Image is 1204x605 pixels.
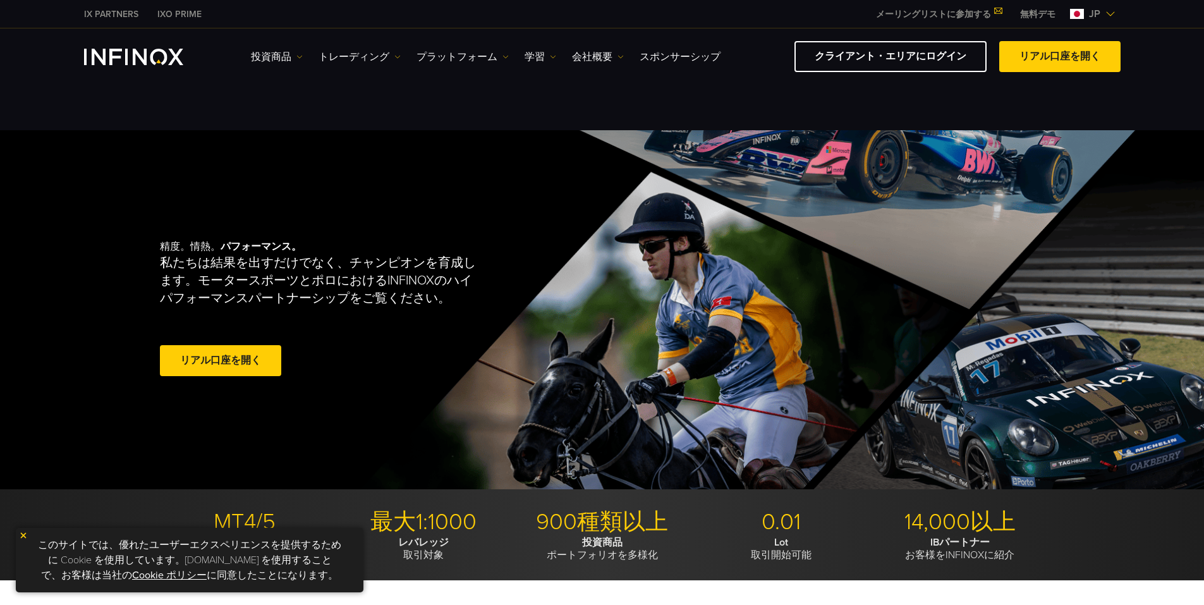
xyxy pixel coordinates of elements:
strong: レバレッジ [398,536,449,549]
p: 最大1:1000 [339,508,508,536]
a: INFINOX [148,8,211,21]
a: リアル口座を開く [999,41,1121,72]
p: 0.01 [696,508,866,536]
p: 14,000以上 [875,508,1045,536]
p: 私たちは結果を出すだけでなく、チャンピオンを育成します。モータースポーツとポロにおけるINFINOXのハイパフォーマンスパートナーシップをご覧ください。 [160,254,478,307]
a: Cookie ポリシー [132,569,207,582]
span: jp [1084,6,1105,21]
a: プラットフォーム [417,49,509,64]
a: リアル口座を開く [160,345,281,376]
p: ポートフォリオを多様化 [518,536,687,561]
a: INFINOX MENU [1011,8,1065,21]
p: このサイトでは、優れたユーザーエクスペリエンスを提供するために Cookie を使用しています。[DOMAIN_NAME] を使用することで、お客様は当社の に同意したことになります。 [22,534,357,586]
strong: 投資商品 [582,536,623,549]
strong: IBパートナー [930,536,990,549]
p: 900種類以上 [518,508,687,536]
strong: Lot [774,536,788,549]
p: 取引対象 [339,536,508,561]
a: 会社概要 [572,49,624,64]
a: クライアント・エリアにログイン [794,41,987,72]
a: 投資商品 [251,49,303,64]
img: yellow close icon [19,531,28,540]
a: INFINOX [75,8,148,21]
p: MT4/5 [160,508,329,536]
a: INFINOX Logo [84,49,213,65]
div: 精度。情熱。 [160,220,558,400]
a: トレーディング [319,49,401,64]
a: メーリングリストに参加する [867,9,1011,20]
a: スポンサーシップ [640,49,721,64]
a: 学習 [525,49,556,64]
p: お客様をINFINOXに紹介 [875,536,1045,561]
p: 取引開始可能 [696,536,866,561]
strong: パフォーマンス。 [221,240,301,253]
